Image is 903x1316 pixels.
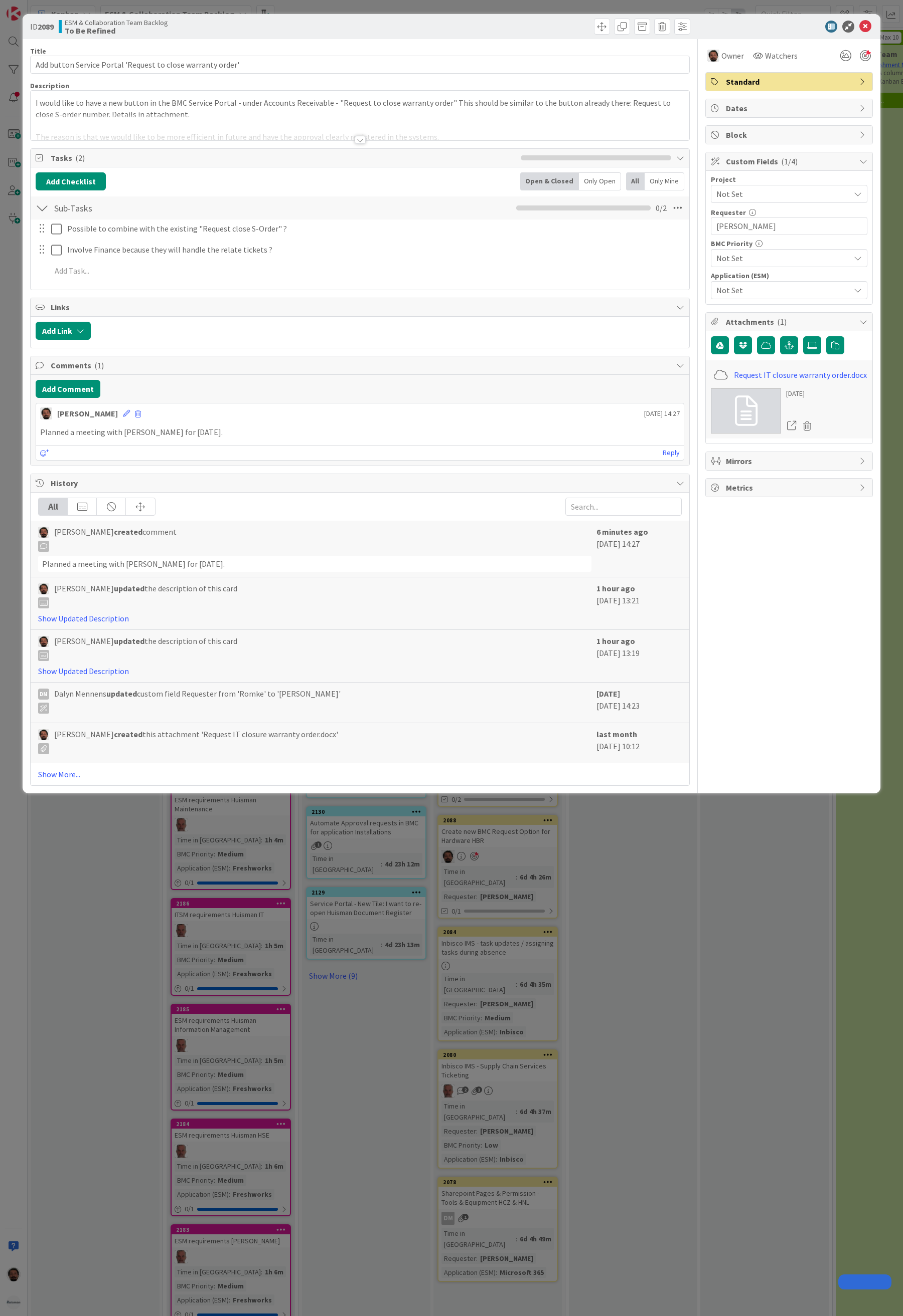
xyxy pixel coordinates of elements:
[38,636,49,647] img: AC
[51,359,671,371] span: Comments
[38,768,682,780] a: Show More...
[54,635,237,661] span: [PERSON_NAME] the description of this card
[38,556,591,572] div: Planned a meeting with [PERSON_NAME] for [DATE].
[38,527,49,538] img: AC
[51,477,671,489] span: History
[65,27,168,35] b: To Be Refined
[726,316,854,328] span: Attachments
[40,426,680,438] p: Planned a meeting with [PERSON_NAME] for [DATE].
[711,176,867,183] div: Project
[114,636,144,646] b: updated
[721,50,744,62] span: Owner
[30,81,69,90] span: Description
[726,482,854,494] span: Metrics
[716,283,845,297] span: Not Set
[114,527,142,537] b: created
[786,388,815,399] div: [DATE]
[38,22,54,32] b: 2089
[656,202,667,214] span: 0 / 2
[38,583,49,594] img: AC
[36,380,100,398] button: Add Comment
[38,689,49,700] div: DM
[711,272,867,279] div: Application (ESM)
[781,156,798,166] span: ( 1/4 )
[106,689,137,699] b: updated
[716,187,845,201] span: Not Set
[565,498,682,516] input: Search...
[596,688,682,718] div: [DATE] 14:23
[38,729,49,740] img: AC
[51,301,671,313] span: Links
[707,50,719,62] img: AC
[777,317,787,327] span: ( 1 )
[65,19,168,27] span: ESM & Collaboration Team Backlog
[726,76,854,88] span: Standard
[711,208,746,217] label: Requester
[40,407,52,419] img: AC
[520,172,579,190] div: Open & Closed
[114,729,142,739] b: created
[51,152,516,164] span: Tasks
[94,360,104,370] span: ( 1 )
[596,728,682,758] div: [DATE] 10:12
[39,498,68,515] div: All
[54,526,177,552] span: [PERSON_NAME] comment
[626,172,645,190] div: All
[644,408,680,419] span: [DATE] 14:27
[38,613,129,623] a: Show Updated Description
[786,419,797,432] a: Open
[596,582,682,624] div: [DATE] 13:21
[711,240,867,247] div: BMC Priority
[596,583,635,593] b: 1 hour ago
[645,172,684,190] div: Only Mine
[726,155,854,167] span: Custom Fields
[30,21,54,33] span: ID
[726,455,854,467] span: Mirrors
[596,635,682,677] div: [DATE] 13:19
[57,407,118,419] div: [PERSON_NAME]
[54,688,341,714] span: Dalyn Mennens custom field Requester from 'Romke' to '[PERSON_NAME]'
[38,666,129,676] a: Show Updated Description
[596,527,648,537] b: 6 minutes ago
[67,223,682,235] p: Possible to combine with the existing "Request close S-Order" ?
[596,689,620,699] b: [DATE]
[30,56,690,74] input: type card name here...
[726,102,854,114] span: Dates
[579,172,621,190] div: Only Open
[36,97,684,120] p: I would like to have a new button in the BMC Service Portal - under Accounts Receivable - "Reques...
[596,526,682,572] div: [DATE] 14:27
[716,251,845,265] span: Not Set
[36,322,91,340] button: Add Link
[596,729,637,739] b: last month
[663,447,680,459] a: Reply
[51,199,276,217] input: Add Checklist...
[596,636,635,646] b: 1 hour ago
[75,153,85,163] span: ( 2 )
[114,583,144,593] b: updated
[54,582,237,608] span: [PERSON_NAME] the description of this card
[54,728,338,754] span: [PERSON_NAME] this attachment 'Request IT closure warranty order.docx'
[734,369,867,381] a: Request IT closure warranty order.docx
[67,244,682,256] p: Involve Finance because they will handle the relate tickets ?
[726,129,854,141] span: Block
[30,47,46,56] label: Title
[36,172,106,190] button: Add Checklist
[765,50,798,62] span: Watchers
